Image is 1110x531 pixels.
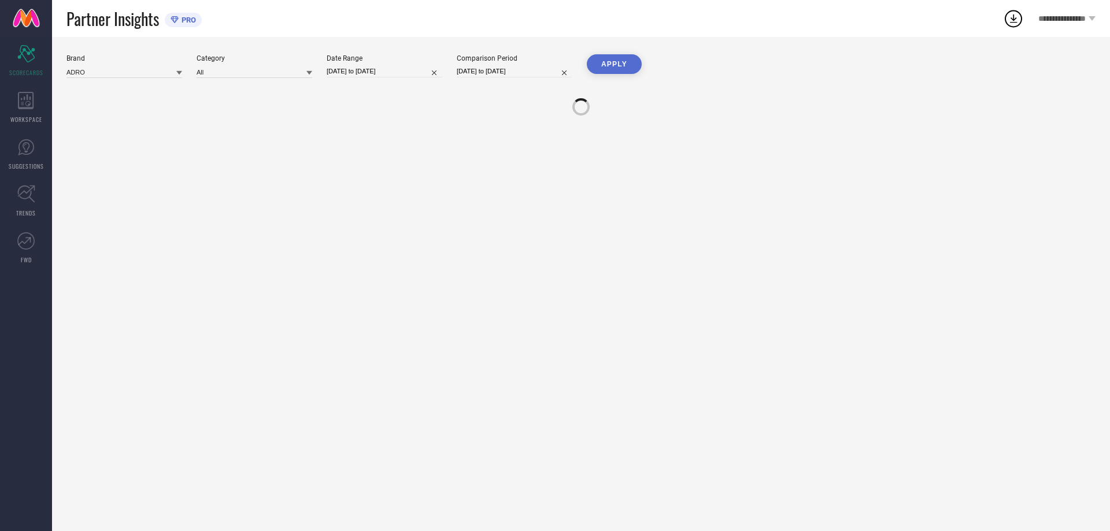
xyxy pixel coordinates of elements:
[457,65,572,77] input: Select comparison period
[66,7,159,31] span: Partner Insights
[16,209,36,217] span: TRENDS
[197,54,312,62] div: Category
[179,16,196,24] span: PRO
[21,255,32,264] span: FWD
[327,65,442,77] input: Select date range
[457,54,572,62] div: Comparison Period
[327,54,442,62] div: Date Range
[66,54,182,62] div: Brand
[1003,8,1024,29] div: Open download list
[587,54,642,74] button: APPLY
[9,162,44,170] span: SUGGESTIONS
[9,68,43,77] span: SCORECARDS
[10,115,42,124] span: WORKSPACE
